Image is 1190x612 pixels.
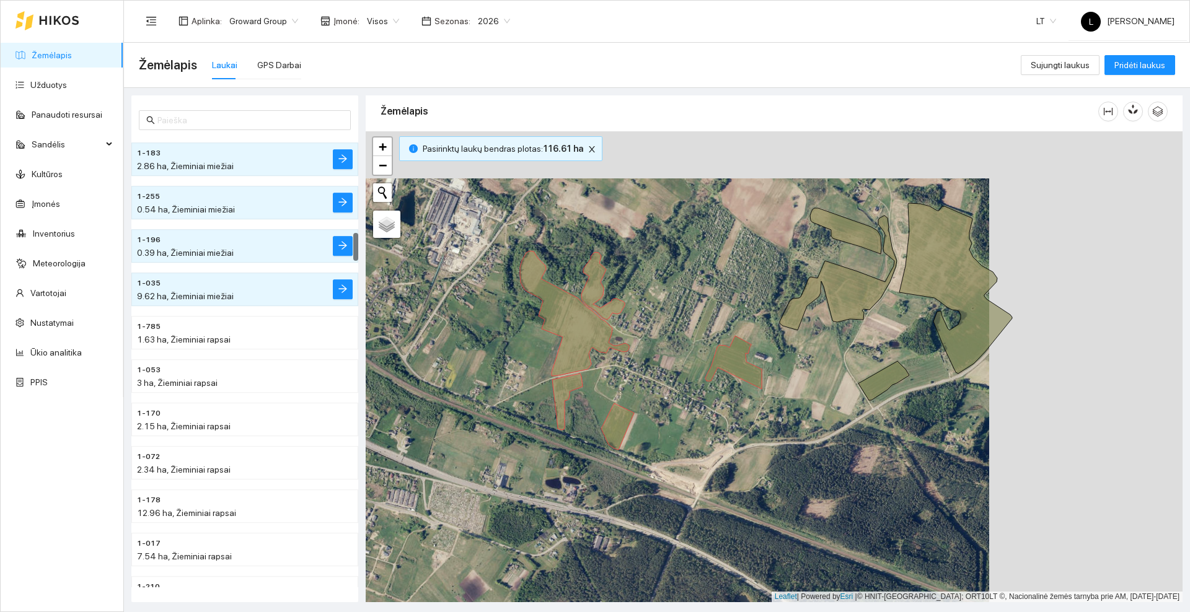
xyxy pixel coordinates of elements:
span: info-circle [409,144,418,153]
span: 1.63 ha, Žieminiai rapsai [137,334,231,344]
a: PPIS [30,377,48,387]
button: arrow-right [333,149,353,169]
b: 116.61 ha [543,144,583,154]
button: arrow-right [333,236,353,256]
span: | [855,592,857,601]
a: Esri [840,592,853,601]
a: Kultūros [32,169,63,179]
button: Pridėti laukus [1104,55,1175,75]
span: L [1089,12,1093,32]
span: Sezonas : [434,14,470,28]
span: 12.96 ha, Žieminiai rapsai [137,508,236,518]
button: Initiate a new search [373,183,392,202]
span: 1-017 [137,538,161,549]
span: [PERSON_NAME] [1081,16,1175,26]
span: 1-178 [137,494,161,506]
a: Užduotys [30,80,67,90]
span: Groward Group [229,12,298,30]
button: arrow-right [333,279,353,299]
span: layout [178,16,188,26]
span: 9.62 ha, Žieminiai miežiai [137,291,234,301]
span: 1-210 [137,581,160,593]
span: shop [320,16,330,26]
a: Meteorologija [33,258,86,268]
div: Žemėlapis [381,94,1098,129]
a: Leaflet [775,592,797,601]
a: Zoom out [373,156,392,175]
span: 1-255 [137,191,160,203]
button: close [584,142,599,157]
span: 2.86 ha, Žieminiai miežiai [137,161,234,171]
span: arrow-right [338,284,348,295]
span: column-width [1099,107,1117,116]
a: Layers [373,211,400,238]
a: Pridėti laukus [1104,60,1175,70]
span: 2.34 ha, Žieminiai rapsai [137,465,231,474]
span: Pridėti laukus [1114,58,1165,72]
button: column-width [1098,102,1118,121]
a: Ūkio analitika [30,348,82,357]
a: Inventorius [33,229,75,238]
a: Vartotojai [30,288,66,298]
span: arrow-right [338,240,348,252]
div: GPS Darbai [257,58,301,72]
input: Paieška [157,113,343,127]
span: Sujungti laukus [1031,58,1090,72]
span: 2.15 ha, Žieminiai rapsai [137,421,231,431]
button: menu-fold [139,9,164,33]
span: Pasirinktų laukų bendras plotas : [423,142,583,155]
a: Zoom in [373,138,392,156]
span: + [379,139,387,154]
a: Sujungti laukus [1021,60,1100,70]
span: − [379,157,387,173]
span: calendar [421,16,431,26]
a: Panaudoti resursai [32,110,102,120]
span: arrow-right [338,197,348,209]
span: 7.54 ha, Žieminiai rapsai [137,551,232,561]
span: Žemėlapis [139,55,197,75]
span: 1-035 [137,278,161,289]
div: | Powered by © HNIT-[GEOGRAPHIC_DATA]; ORT10LT ©, Nacionalinė žemės tarnyba prie AM, [DATE]-[DATE] [772,592,1183,602]
span: 3 ha, Žieminiai rapsai [137,378,218,388]
span: arrow-right [338,154,348,165]
span: search [146,116,155,125]
span: Sandėlis [32,132,102,157]
span: 1-170 [137,408,161,419]
button: arrow-right [333,193,353,212]
span: 1-183 [137,147,161,159]
span: Visos [367,12,399,30]
span: 0.39 ha, Žieminiai miežiai [137,248,234,258]
span: 1-785 [137,321,161,333]
span: Aplinka : [192,14,222,28]
span: LT [1036,12,1056,30]
a: Žemėlapis [32,50,72,60]
span: 1-053 [137,364,161,376]
span: close [585,145,599,154]
span: 1-072 [137,451,160,463]
div: Laukai [212,58,237,72]
a: Įmonės [32,199,60,209]
span: 1-196 [137,234,161,246]
span: 0.54 ha, Žieminiai miežiai [137,204,235,214]
a: Nustatymai [30,318,74,328]
span: menu-fold [146,15,157,27]
span: 2026 [478,12,510,30]
span: Įmonė : [333,14,359,28]
button: Sujungti laukus [1021,55,1100,75]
